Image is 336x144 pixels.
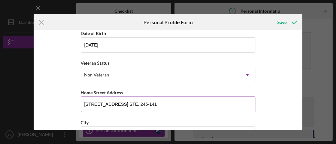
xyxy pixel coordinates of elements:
[143,19,193,25] h6: Personal Profile Form
[81,120,89,125] label: City
[271,16,302,29] button: Save
[81,31,106,36] label: Date of Birth
[81,90,123,95] label: Home Street Address
[277,16,287,29] div: Save
[84,72,109,77] div: Non Veteran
